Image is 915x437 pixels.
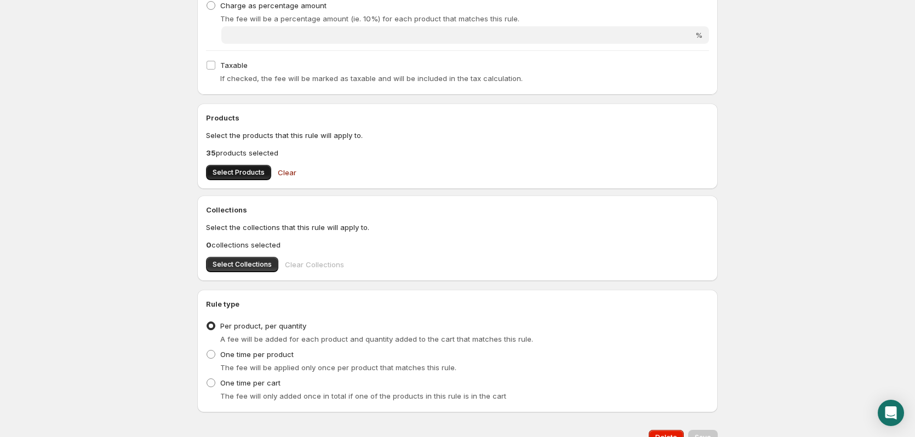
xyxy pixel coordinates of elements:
span: The fee will only added once in total if one of the products in this rule is in the cart [220,392,506,400]
b: 35 [206,148,216,157]
span: A fee will be added for each product and quantity added to the cart that matches this rule. [220,335,533,343]
p: collections selected [206,239,709,250]
span: The fee will be applied only once per product that matches this rule. [220,363,456,372]
button: Clear [271,162,303,183]
p: Select the collections that this rule will apply to. [206,222,709,233]
p: products selected [206,147,709,158]
h2: Collections [206,204,709,215]
h2: Products [206,112,709,123]
span: Charge as percentage amount [220,1,327,10]
span: Select Collections [213,260,272,269]
button: Select Products [206,165,271,180]
p: The fee will be a percentage amount (ie. 10%) for each product that matches this rule. [220,13,709,24]
span: Per product, per quantity [220,321,306,330]
span: Clear [278,167,296,178]
span: Taxable [220,61,248,70]
span: One time per product [220,350,294,359]
span: Select Products [213,168,265,177]
p: Select the products that this rule will apply to. [206,130,709,141]
span: If checked, the fee will be marked as taxable and will be included in the tax calculation. [220,74,523,83]
span: One time per cart [220,378,281,387]
span: % [695,31,702,39]
b: 0 [206,240,211,249]
h2: Rule type [206,298,709,309]
button: Select Collections [206,257,278,272]
div: Open Intercom Messenger [878,400,904,426]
